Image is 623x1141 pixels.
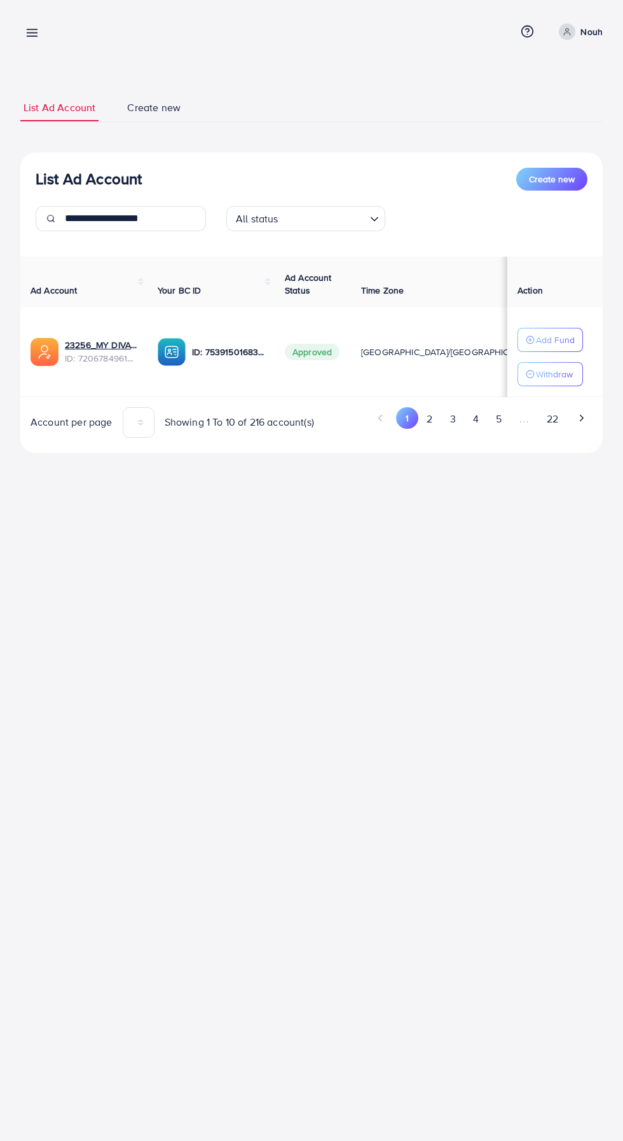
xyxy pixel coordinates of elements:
button: Withdraw [517,362,583,386]
span: ID: 7206784961016266753 [65,352,137,365]
span: Time Zone [361,284,404,297]
button: Go to page 4 [464,407,487,431]
button: Go to next page [570,407,592,429]
button: Go to page 5 [487,407,510,431]
span: [GEOGRAPHIC_DATA]/[GEOGRAPHIC_DATA] [361,346,538,358]
p: Add Fund [536,332,575,348]
button: Go to page 22 [538,407,566,431]
span: Create new [529,173,575,186]
button: Go to page 1 [396,407,418,429]
button: Go to page 3 [441,407,464,431]
span: Account per page [31,415,113,429]
span: Your BC ID [158,284,202,297]
span: List Ad Account [24,100,95,115]
button: Create new [516,168,587,191]
p: Nouh [580,24,603,39]
p: ID: 7539150168373903377 [192,344,264,360]
span: Create new [127,100,181,115]
span: All status [233,210,281,228]
h3: List Ad Account [36,170,142,188]
span: Ad Account Status [285,271,332,297]
span: Ad Account [31,284,78,297]
a: Nouh [554,24,603,40]
p: Withdraw [536,367,573,382]
div: <span class='underline'>23256_MY DIVA AD_1678264926625</span></br>7206784961016266753 [65,339,137,365]
span: Action [517,284,543,297]
input: Search for option [282,207,365,228]
img: ic-ba-acc.ded83a64.svg [158,338,186,366]
div: Search for option [226,206,385,231]
ul: Pagination [322,407,592,431]
img: ic-ads-acc.e4c84228.svg [31,338,58,366]
span: Approved [285,344,339,360]
a: 23256_MY DIVA AD_1678264926625 [65,339,137,351]
button: Go to page 2 [418,407,441,431]
span: Showing 1 To 10 of 216 account(s) [165,415,314,429]
button: Add Fund [517,328,583,352]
